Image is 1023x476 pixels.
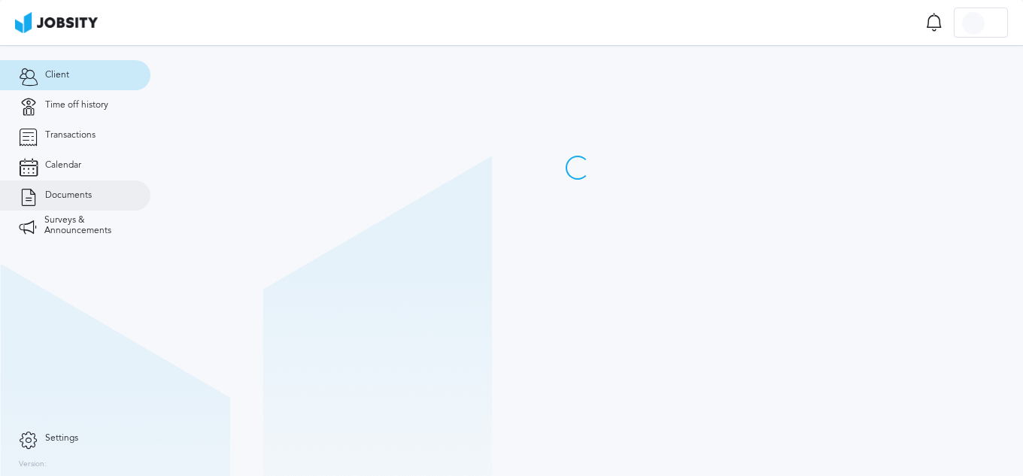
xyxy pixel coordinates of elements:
[45,160,81,171] span: Calendar
[15,12,98,33] img: ab4bad089aa723f57921c736e9817d99.png
[19,460,47,469] label: Version:
[44,215,132,236] span: Surveys & Announcements
[45,100,108,111] span: Time off history
[45,190,92,201] span: Documents
[45,70,69,80] span: Client
[45,130,96,141] span: Transactions
[45,433,78,444] span: Settings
